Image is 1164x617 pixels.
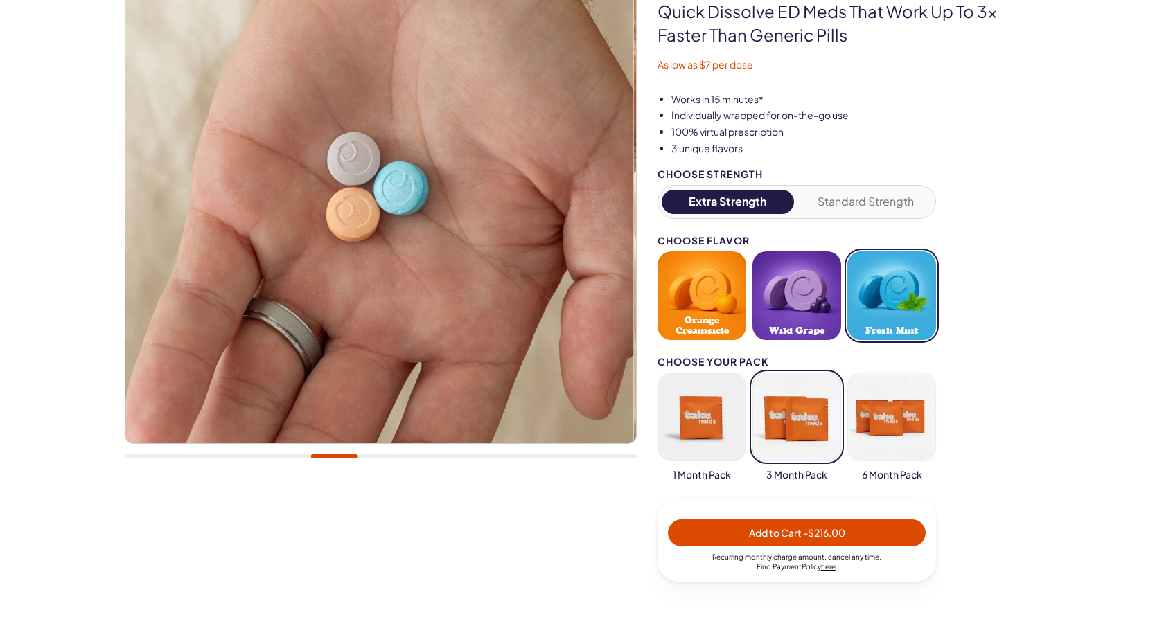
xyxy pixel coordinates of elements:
span: 6 Month Pack [862,468,922,482]
li: Works in 15 minutes* [671,93,1039,107]
button: Standard Strength [800,190,933,214]
span: Add to Cart [749,526,845,539]
li: 100% virtual prescription [671,125,1039,139]
span: 3 Month Pack [766,468,827,482]
div: Choose Flavor [658,235,936,246]
a: here [821,562,836,571]
span: Orange Creamsicle [662,315,742,336]
span: Find Payment [757,562,802,571]
span: - $216.00 [803,526,845,539]
li: Individually wrapped for on-the-go use [671,109,1039,123]
p: As low as $7 per dose [658,58,1039,72]
button: Extra Strength [662,190,794,214]
li: 3 unique flavors [671,142,1039,156]
span: 1 Month Pack [673,468,731,482]
span: Fresh Mint [865,325,918,336]
button: Add to Cart -$216.00 [668,519,926,546]
div: Choose Strength [658,169,936,179]
div: Choose your pack [658,357,936,367]
div: Recurring monthly charge amount , cancel any time. Policy . [668,552,926,571]
span: Wild Grape [769,325,824,336]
